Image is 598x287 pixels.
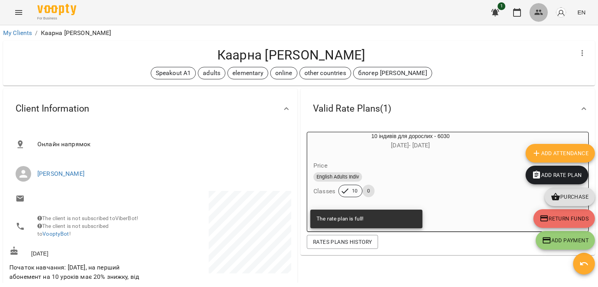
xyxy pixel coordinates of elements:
[347,187,362,194] span: 10
[536,231,595,250] button: Add Payment
[37,215,138,221] span: The client is not subscribed to ViberBot!
[227,67,268,79] div: elementary
[313,173,362,180] span: English Adults Indiv
[317,212,364,226] div: The rate plan is full!
[551,192,589,201] span: Purchase
[498,2,505,10] span: 1
[391,142,430,149] span: [DATE] - [DATE]
[37,4,76,15] img: Voopty Logo
[532,149,589,158] span: Add Attendance
[301,89,595,129] div: Valid Rate Plans(1)
[313,103,391,115] span: Valid Rate Plans ( 1 )
[304,68,346,78] p: other countries
[307,235,378,249] button: Rates Plans History
[42,231,69,237] a: VooptyBot
[203,68,220,78] p: adults
[540,214,589,223] span: Return funds
[313,186,335,197] h6: Classes
[270,67,297,79] div: online
[37,16,76,21] span: For Business
[9,47,573,63] h4: Каарна [PERSON_NAME]
[3,29,32,37] a: My Clients
[3,89,297,129] div: Client Information
[37,140,285,149] span: Онлайн напрямок
[151,67,196,79] div: Speakout A1
[37,223,109,237] span: The client is not subscribed to !
[556,7,566,18] img: avatar_s.png
[574,5,589,19] button: EN
[16,103,89,115] span: Client Information
[545,187,595,206] button: Purchase
[307,132,514,151] div: 10 індивів для дорослих - 6030
[353,67,432,79] div: блогер [PERSON_NAME]
[362,187,375,194] span: 0
[3,28,595,38] nav: breadcrumb
[232,68,263,78] p: elementary
[8,245,150,259] div: [DATE]
[542,236,589,245] span: Add Payment
[313,160,327,171] h6: Price
[156,68,191,78] p: Speakout A1
[532,170,582,180] span: Add Rate plan
[313,237,372,247] span: Rates Plans History
[198,67,225,79] div: adults
[358,68,427,78] p: блогер [PERSON_NAME]
[577,8,586,16] span: EN
[526,144,595,163] button: Add Attendance
[526,166,588,184] button: Add Rate plan
[307,132,514,206] button: 10 індивів для дорослих - 6030[DATE]- [DATE]PriceEnglish Adults IndivClasses100
[533,209,595,228] button: Return funds
[275,68,292,78] p: online
[35,28,37,38] li: /
[37,170,84,177] a: [PERSON_NAME]
[41,28,111,38] p: Каарна [PERSON_NAME]
[299,67,351,79] div: other countries
[9,3,28,22] button: Menu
